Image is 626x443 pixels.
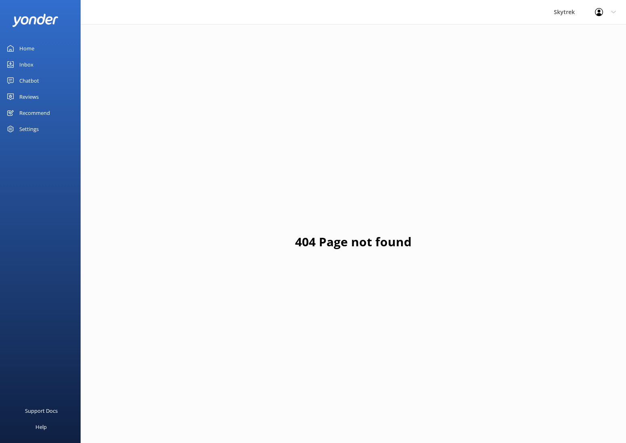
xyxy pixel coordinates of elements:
div: Reviews [19,89,39,105]
div: Help [35,419,47,435]
div: Support Docs [25,403,58,419]
div: Home [19,40,34,56]
div: Recommend [19,105,50,121]
div: Inbox [19,56,33,73]
img: yonder-white-logo.png [12,14,58,27]
div: Chatbot [19,73,39,89]
div: Settings [19,121,39,137]
h1: 404 Page not found [295,232,412,252]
